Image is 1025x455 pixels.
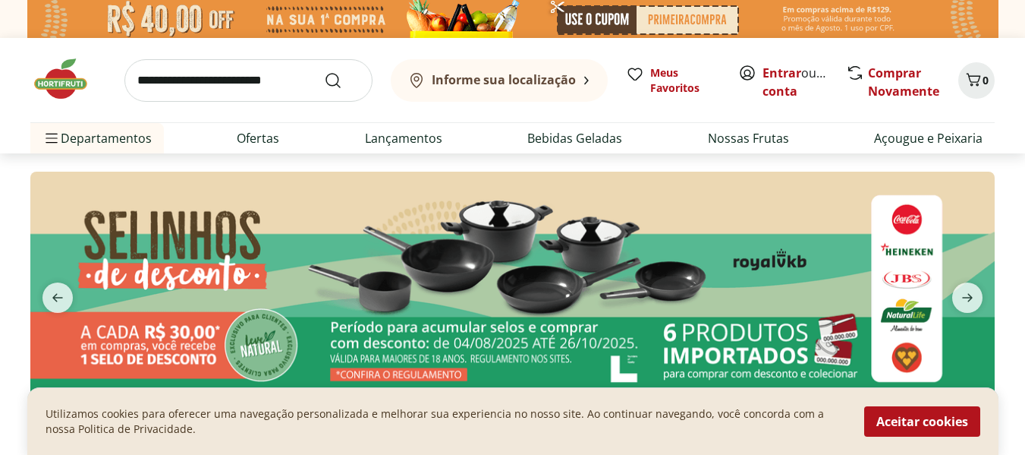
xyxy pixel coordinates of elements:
span: Departamentos [42,120,152,156]
button: Carrinho [958,62,995,99]
a: Criar conta [762,65,846,100]
button: previous [30,283,85,313]
button: Aceitar cookies [864,406,980,437]
button: Submit Search [324,71,360,90]
button: Informe sua localização [391,59,608,102]
img: selinhos [30,172,995,406]
span: 0 [983,73,989,87]
a: Bebidas Geladas [527,129,622,147]
span: ou [762,64,830,100]
a: Entrar [762,65,801,81]
button: Menu [42,120,61,156]
a: Nossas Frutas [708,129,789,147]
a: Meus Favoritos [626,65,720,96]
a: Lançamentos [365,129,442,147]
p: Utilizamos cookies para oferecer uma navegação personalizada e melhorar sua experiencia no nosso ... [46,406,846,437]
a: Açougue e Peixaria [874,129,983,147]
img: Hortifruti [30,56,106,102]
a: Comprar Novamente [868,65,939,100]
a: Ofertas [237,129,279,147]
span: Meus Favoritos [650,65,720,96]
button: next [940,283,995,313]
b: Informe sua localização [432,71,576,88]
input: search [124,59,373,102]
